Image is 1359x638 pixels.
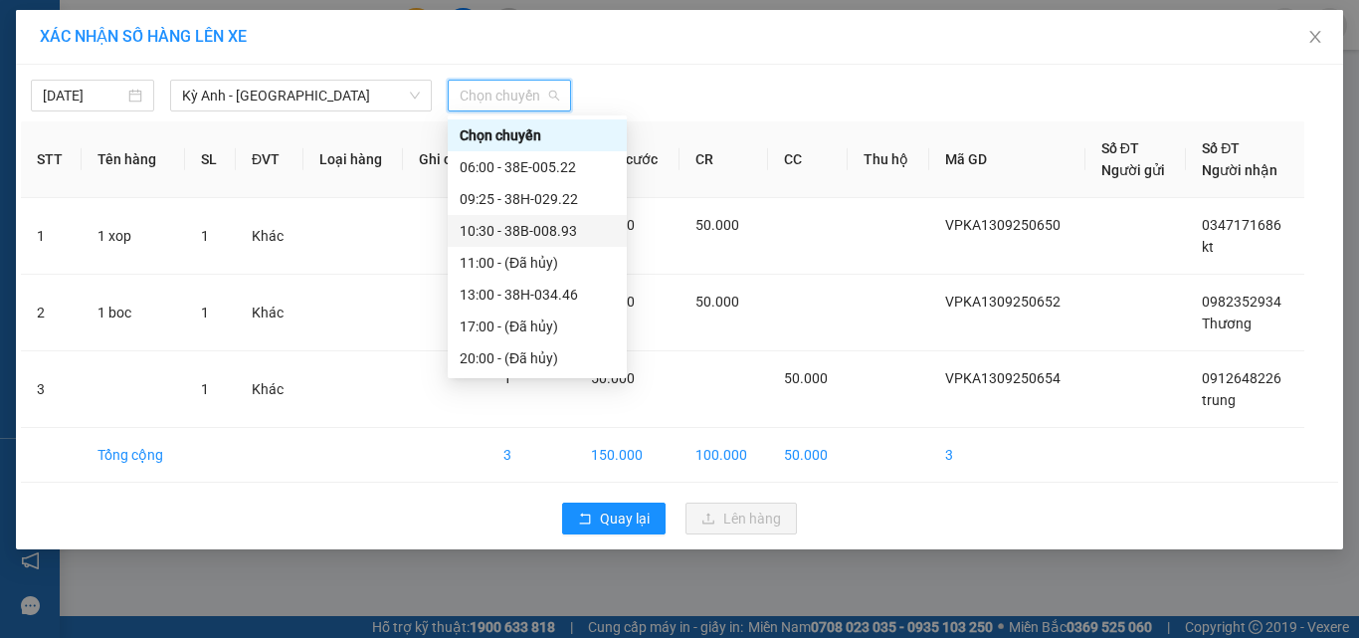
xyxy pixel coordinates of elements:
[1202,392,1236,408] span: trung
[784,370,828,386] span: 50.000
[201,228,209,244] span: 1
[1202,316,1252,331] span: Thương
[236,198,303,275] td: Khác
[591,370,635,386] span: 50.000
[460,284,615,306] div: 13:00 - 38H-034.46
[1307,29,1323,45] span: close
[460,124,615,146] div: Chọn chuyến
[848,121,929,198] th: Thu hộ
[403,121,487,198] th: Ghi chú
[15,116,124,158] div: Gửi: Văn phòng Kỳ Anh
[1202,162,1277,178] span: Người nhận
[1101,162,1165,178] span: Người gửi
[21,121,82,198] th: STT
[1101,140,1139,156] span: Số ĐT
[695,217,739,233] span: 50.000
[303,121,404,198] th: Loại hàng
[460,220,615,242] div: 10:30 - 38B-008.93
[1202,239,1214,255] span: kt
[201,305,209,320] span: 1
[679,428,768,483] td: 100.000
[945,294,1061,310] span: VPKA1309250652
[460,347,615,369] div: 20:00 - (Đã hủy)
[600,508,650,530] span: Quay lại
[685,503,797,534] button: uploadLên hàng
[460,156,615,178] div: 06:00 - 38E-005.22
[82,121,185,198] th: Tên hàng
[487,428,575,483] td: 3
[768,428,848,483] td: 50.000
[40,27,247,46] span: XÁC NHẬN SỐ HÀNG LÊN XE
[1202,370,1281,386] span: 0912648226
[182,81,420,110] span: Kỳ Anh - Hà Nội
[236,121,303,198] th: ĐVT
[679,121,768,198] th: CR
[695,294,739,310] span: 50.000
[1202,217,1281,233] span: 0347171686
[578,512,592,528] span: rollback
[575,121,679,198] th: Tổng cước
[503,370,511,386] span: 1
[448,119,627,151] div: Chọn chuyến
[1202,294,1281,310] span: 0982352934
[1202,140,1240,156] span: Số ĐT
[929,428,1085,483] td: 3
[1287,10,1343,66] button: Close
[82,198,185,275] td: 1 xop
[562,503,666,534] button: rollbackQuay lại
[21,198,82,275] td: 1
[460,252,615,274] div: 11:00 - (Đã hủy)
[82,428,185,483] td: Tổng cộng
[21,351,82,428] td: 3
[201,381,209,397] span: 1
[460,81,559,110] span: Chọn chuyến
[945,217,1061,233] span: VPKA1309250650
[460,316,615,337] div: 17:00 - (Đã hủy)
[768,121,848,198] th: CC
[21,275,82,351] td: 2
[409,90,421,102] span: down
[460,188,615,210] div: 09:25 - 38H-029.22
[575,428,679,483] td: 150.000
[236,351,303,428] td: Khác
[945,370,1061,386] span: VPKA1309250654
[236,275,303,351] td: Khác
[43,85,124,106] input: 13/09/2025
[82,275,185,351] td: 1 boc
[70,84,229,106] text: VPKA1309250650
[185,121,236,198] th: SL
[929,121,1085,198] th: Mã GD
[134,116,284,158] div: Nhận: Dọc Đường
